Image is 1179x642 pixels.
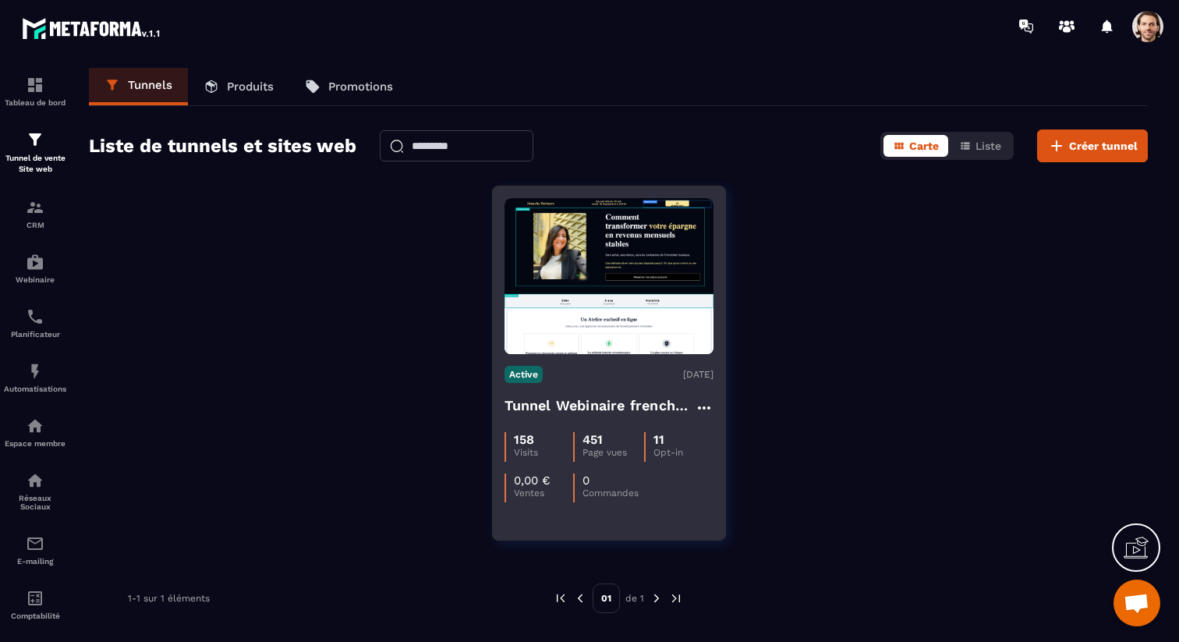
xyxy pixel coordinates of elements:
img: formation [26,76,44,94]
img: accountant [26,589,44,608]
img: automations [26,362,44,381]
button: Créer tunnel [1037,129,1148,162]
button: Carte [883,135,948,157]
img: email [26,534,44,553]
span: Liste [975,140,1001,152]
a: automationsautomationsAutomatisations [4,350,66,405]
img: logo [22,14,162,42]
a: social-networksocial-networkRéseaux Sociaux [4,459,66,523]
a: emailemailE-mailing [4,523,66,577]
img: social-network [26,471,44,490]
img: image [505,198,713,354]
div: Ouvrir le chat [1113,580,1160,626]
img: prev [554,591,568,605]
p: Tunnels [128,78,172,92]
p: Réseaux Sociaux [4,494,66,511]
p: Webinaire [4,275,66,284]
a: automationsautomationsWebinaire [4,241,66,296]
p: Promotions [328,80,393,94]
span: Carte [909,140,939,152]
img: automations [26,253,44,271]
a: Promotions [289,68,409,105]
p: 1-1 sur 1 éléments [128,593,210,604]
a: schedulerschedulerPlanificateur [4,296,66,350]
p: Automatisations [4,385,66,393]
img: formation [26,130,44,149]
p: 451 [582,432,603,447]
p: Visits [514,447,573,458]
p: Tunnel de vente Site web [4,153,66,175]
p: 11 [653,432,664,447]
p: 0 [582,474,589,488]
img: automations [26,417,44,435]
p: Comptabilité [4,612,66,620]
button: Liste [950,135,1011,157]
p: Page vues [582,447,644,458]
p: Espace membre [4,439,66,448]
p: Tableau de bord [4,98,66,107]
span: Créer tunnel [1069,138,1138,154]
img: next [650,591,664,605]
p: 158 [514,432,534,447]
p: Commandes [582,488,642,498]
p: 01 [593,583,620,613]
p: E-mailing [4,557,66,566]
p: Ventes [514,488,573,498]
p: CRM [4,221,66,229]
p: de 1 [625,592,644,605]
img: prev [573,591,587,605]
a: formationformationCRM [4,186,66,241]
a: accountantaccountantComptabilité [4,577,66,632]
a: formationformationTableau de bord [4,64,66,119]
p: Active [505,366,543,383]
img: scheduler [26,307,44,326]
img: next [669,591,683,605]
h2: Liste de tunnels et sites web [89,130,356,161]
p: Opt-in [653,447,713,458]
a: Tunnels [89,68,188,105]
a: automationsautomationsEspace membre [4,405,66,459]
a: formationformationTunnel de vente Site web [4,119,66,186]
a: Produits [188,68,289,105]
img: formation [26,198,44,217]
p: Produits [227,80,274,94]
h4: Tunnel Webinaire frenchy partners [505,395,695,417]
p: Planificateur [4,330,66,339]
p: [DATE] [683,369,713,380]
p: 0,00 € [514,474,551,488]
